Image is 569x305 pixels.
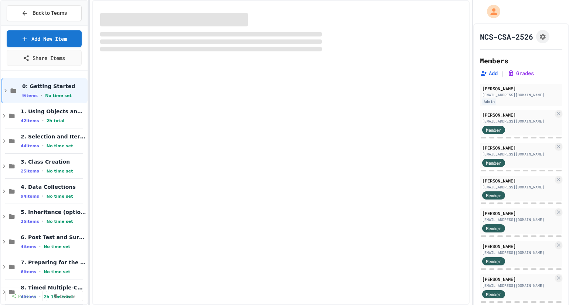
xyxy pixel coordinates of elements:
span: 1. Using Objects and Methods [21,108,86,115]
div: [PERSON_NAME] [482,111,553,118]
span: 9 items [22,93,38,98]
span: 42 items [21,118,39,123]
span: 4 items [21,244,36,249]
div: [PERSON_NAME] [482,276,553,282]
span: No time set [44,269,70,274]
div: [PERSON_NAME] [482,210,553,217]
div: My Account [479,3,502,20]
h2: Members [480,56,508,66]
span: No time set [44,244,70,249]
span: 25 items [21,169,39,174]
button: Add [480,70,498,77]
span: 8. Timed Multiple-Choice Exams [21,284,86,291]
div: [EMAIL_ADDRESS][DOMAIN_NAME] [482,250,553,255]
span: • [39,244,41,249]
span: No time set [47,194,73,199]
span: Back to Teams [33,9,67,17]
h1: NCS-CSA-2526 [480,31,533,42]
span: 2h total [47,118,65,123]
span: No time set [47,219,73,224]
span: 3. Class Creation [21,158,86,165]
a: Publish [5,291,43,301]
span: • [42,143,44,149]
span: No time set [47,144,73,148]
span: 6. Post Test and Survey [21,234,86,241]
a: Add New Item [7,30,82,47]
span: | [501,69,504,78]
button: Back to Teams [7,5,82,21]
a: Delete [46,291,84,301]
div: [PERSON_NAME] [482,177,553,184]
div: [PERSON_NAME] [482,144,553,151]
span: 25 items [21,219,39,224]
div: [PERSON_NAME] [482,243,553,249]
div: [EMAIL_ADDRESS][DOMAIN_NAME] [482,92,560,98]
span: 5. Inheritance (optional) [21,209,86,215]
span: 7. Preparing for the Exam [21,259,86,266]
span: • [42,193,44,199]
a: Share Items [7,50,82,66]
span: 4. Data Collections [21,184,86,190]
span: Member [486,225,501,232]
span: Member [486,192,501,199]
span: • [39,269,41,275]
span: Member [486,258,501,265]
span: • [41,93,42,98]
button: Grades [507,70,534,77]
span: • [42,168,44,174]
span: • [42,218,44,224]
div: [EMAIL_ADDRESS][DOMAIN_NAME] [482,283,553,288]
span: 94 items [21,194,39,199]
div: [EMAIL_ADDRESS][DOMAIN_NAME] [482,217,553,222]
span: Member [486,291,501,298]
div: [EMAIL_ADDRESS][DOMAIN_NAME] [482,151,553,157]
div: [EMAIL_ADDRESS][DOMAIN_NAME] [482,118,553,124]
div: [EMAIL_ADDRESS][DOMAIN_NAME] [482,184,553,190]
span: 0: Getting Started [22,83,86,90]
div: Admin [482,98,496,105]
span: No time set [47,169,73,174]
span: Member [486,127,501,133]
span: • [42,118,44,124]
span: Member [486,160,501,166]
span: 6 items [21,269,36,274]
div: [PERSON_NAME] [482,85,560,92]
button: Assignment Settings [536,30,549,43]
span: 2. Selection and Iteration [21,133,86,140]
span: 44 items [21,144,39,148]
span: No time set [45,93,72,98]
